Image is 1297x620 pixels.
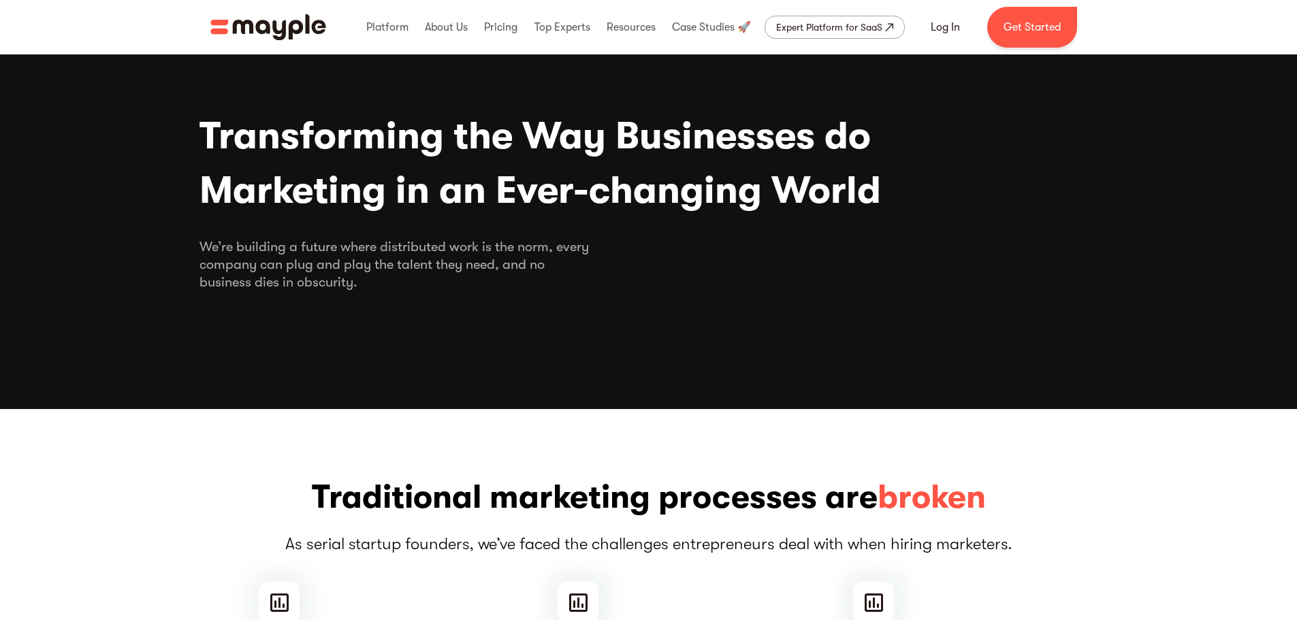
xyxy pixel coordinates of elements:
[603,5,659,49] div: Resources
[199,238,1098,291] div: We’re building a future where distributed work is the norm, every
[914,11,976,44] a: Log In
[210,14,326,40] a: home
[987,7,1077,48] a: Get Started
[878,476,986,519] span: broken
[776,19,882,35] div: Expert Platform for SaaS
[199,533,1098,555] p: As serial startup founders, we’ve faced the challenges entrepreneurs deal with when hiring market...
[199,476,1098,519] h3: Traditional marketing processes are
[765,16,905,39] a: Expert Platform for SaaS
[421,5,471,49] div: About Us
[531,5,594,49] div: Top Experts
[199,109,1098,218] h1: Transforming the Way Businesses do
[210,14,326,40] img: Mayple logo
[199,256,1098,274] span: company can plug and play the talent they need, and no
[363,5,412,49] div: Platform
[199,163,1098,218] span: Marketing in an Ever-changing World
[481,5,521,49] div: Pricing
[199,274,1098,291] span: business dies in obscurity.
